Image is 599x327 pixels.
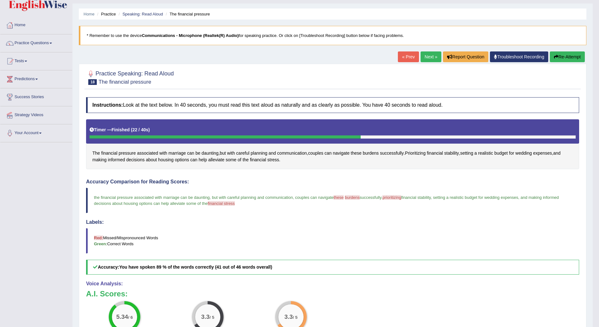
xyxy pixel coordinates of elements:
[0,34,72,50] a: Practice Questions
[460,150,473,157] span: Click to see word definition
[494,150,508,157] span: Click to see word definition
[159,150,167,157] span: Click to see word definition
[86,219,579,225] h4: Labels:
[108,157,125,163] span: Click to see word definition
[164,11,210,17] li: The financial pressure
[267,157,279,163] span: Click to see word definition
[119,150,136,157] span: Click to see word definition
[220,150,226,157] span: Click to see word definition
[0,52,72,68] a: Tests
[98,79,151,85] small: The financial pressure
[363,150,379,157] span: Click to see word definition
[0,124,72,140] a: Your Account
[146,157,157,163] span: Click to see word definition
[94,235,103,240] b: Red:
[131,127,132,132] b: (
[553,150,561,157] span: Click to see word definition
[333,150,350,157] span: Click to see word definition
[421,51,441,62] a: Next »
[269,150,276,157] span: Click to see word definition
[86,289,128,298] b: A.I. Scores:
[175,157,189,163] span: Click to see word definition
[201,313,210,320] big: 3.3
[478,150,493,157] span: Click to see word definition
[92,157,107,163] span: Click to see word definition
[509,150,514,157] span: Click to see word definition
[351,150,362,157] span: Click to see word definition
[242,157,248,163] span: Click to see word definition
[210,315,214,320] small: / 5
[94,195,334,200] span: the financial pressure associated with marriage can be daunting, but with careful planning and co...
[148,127,150,132] b: )
[293,315,298,320] small: / 5
[250,157,266,163] span: Click to see word definition
[88,79,97,85] span: 18
[101,150,117,157] span: Click to see word definition
[96,11,116,17] li: Practice
[132,127,148,132] b: 22 / 40s
[122,12,163,16] a: Speaking: Read Aloud
[380,150,404,157] span: Click to see word definition
[345,195,360,200] span: burdens
[86,179,579,185] h4: Accuracy Comparison for Reading Scores:
[190,157,198,163] span: Click to see word definition
[90,128,150,132] h5: Timer —
[443,51,488,62] button: Report Question
[474,150,477,157] span: Click to see word definition
[86,281,579,287] h4: Voice Analysis:
[226,157,236,163] span: Click to see word definition
[92,102,123,108] b: Instructions:
[86,228,579,253] blockquote: Missed/Mispronounced Words Correct Words
[238,157,241,163] span: Click to see word definition
[79,26,586,45] blockquote: * Remember to use the device for speaking practice. Or click on [Troubleshoot Recording] button b...
[137,150,158,157] span: Click to see word definition
[334,195,344,200] span: these
[142,33,239,38] b: Communications - Microphone (Realtek(R) Audio)
[0,106,72,122] a: Strategy Videos
[405,150,426,157] span: Click to see word definition
[0,16,72,32] a: Home
[236,150,249,157] span: Click to see word definition
[116,313,128,320] big: 5.34
[515,150,532,157] span: Click to see word definition
[158,157,174,163] span: Click to see word definition
[94,241,107,246] b: Green:
[201,150,218,157] span: Click to see word definition
[444,150,459,157] span: Click to see word definition
[324,150,332,157] span: Click to see word definition
[208,201,235,206] span: financial stress
[187,150,194,157] span: Click to see word definition
[427,150,443,157] span: Click to see word definition
[86,119,579,169] div: , , . , , .
[119,265,272,270] b: You have spoken 89 % of the words correctly (41 out of 46 words overall)
[195,150,201,157] span: Click to see word definition
[112,127,130,132] b: Finished
[382,195,401,200] span: prioritizing
[284,313,293,320] big: 3.3
[360,195,383,200] span: successfully.
[490,51,548,62] a: Troubleshoot Recording
[86,260,579,275] h5: Accuracy:
[199,157,207,163] span: Click to see word definition
[227,150,235,157] span: Click to see word definition
[92,150,100,157] span: Click to see word definition
[0,70,72,86] a: Predictions
[398,51,419,62] a: « Prev
[308,150,323,157] span: Click to see word definition
[86,97,579,113] h4: Look at the text below. In 40 seconds, you must read this text aloud as naturally and as clearly ...
[208,157,224,163] span: Click to see word definition
[533,150,552,157] span: Click to see word definition
[251,150,267,157] span: Click to see word definition
[84,12,95,16] a: Home
[168,150,186,157] span: Click to see word definition
[128,315,133,320] small: / 6
[86,69,174,85] h2: Practice Speaking: Read Aloud
[550,51,585,62] button: Re-Attempt
[0,88,72,104] a: Success Stories
[277,150,307,157] span: Click to see word definition
[126,157,144,163] span: Click to see word definition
